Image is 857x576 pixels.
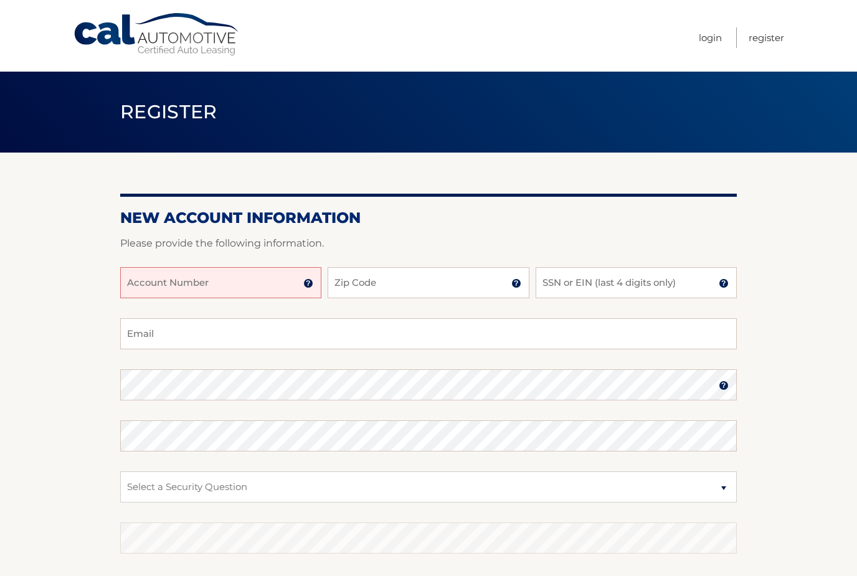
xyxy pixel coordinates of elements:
input: Account Number [120,267,321,298]
a: Login [699,27,722,48]
a: Register [749,27,784,48]
p: Please provide the following information. [120,235,737,252]
img: tooltip.svg [719,278,729,288]
img: tooltip.svg [719,380,729,390]
span: Register [120,100,217,123]
input: SSN or EIN (last 4 digits only) [536,267,737,298]
input: Zip Code [328,267,529,298]
input: Email [120,318,737,349]
img: tooltip.svg [303,278,313,288]
img: tooltip.svg [511,278,521,288]
a: Cal Automotive [73,12,241,57]
h2: New Account Information [120,209,737,227]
